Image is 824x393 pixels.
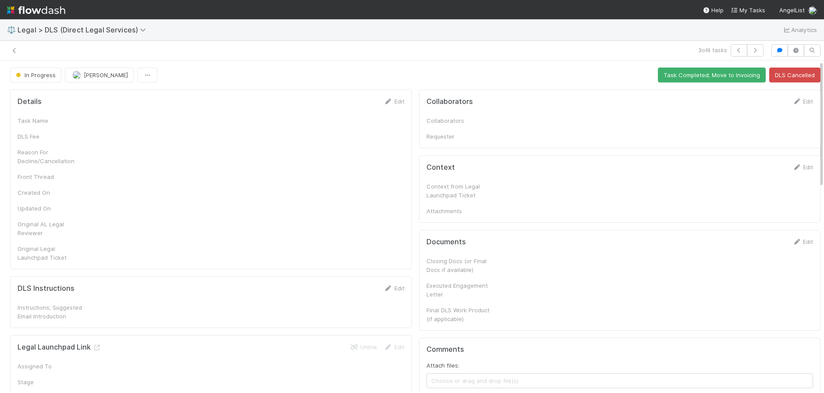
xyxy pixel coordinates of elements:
[426,163,455,172] h5: Context
[18,343,101,352] h5: Legal Launchpad Link
[18,284,75,293] h5: DLS Instructions
[427,374,813,388] span: Choose or drag and drop file(s)
[18,172,83,181] div: Front Thread
[72,71,81,79] img: avatar_b5be9b1b-4537-4870-b8e7-50cc2287641b.png
[426,132,492,141] div: Requester
[7,3,65,18] img: logo-inverted-e16ddd16eac7371096b0.svg
[731,6,765,14] a: My Tasks
[808,6,817,15] img: avatar_ba22fd42-677f-4b89-aaa3-073be741e398.png
[384,343,405,350] a: Edit
[384,98,405,105] a: Edit
[18,132,83,141] div: DLS Fee
[65,68,134,82] button: [PERSON_NAME]
[426,361,459,370] label: Attach files:
[426,97,473,106] h5: Collaborators
[426,345,813,354] h5: Comments
[18,362,83,371] div: Assigned To
[18,25,150,34] span: Legal > DLS (Direct Legal Services)
[18,244,83,262] div: Original Legal Launchpad Ticket
[18,148,83,165] div: Reason For Decline/Cancellation
[779,7,805,14] span: AngelList
[703,6,724,14] div: Help
[84,71,128,79] span: [PERSON_NAME]
[792,98,813,105] a: Edit
[426,281,492,299] div: Executed Engagement Letter
[426,306,492,323] div: Final DLS Work Product (if applicable)
[731,7,765,14] span: My Tasks
[792,164,813,171] a: Edit
[698,46,727,54] span: 3 of 4 tasks
[426,116,492,125] div: Collaborators
[384,285,405,292] a: Edit
[18,188,83,197] div: Created On
[426,207,492,215] div: Attachments
[782,25,817,35] a: Analytics
[792,238,813,245] a: Edit
[7,26,16,33] span: ⚖️
[426,257,492,274] div: Closing Docs (or Final Docs if available)
[18,97,42,106] h5: Details
[769,68,820,82] button: DLS Cancelled
[350,343,377,350] a: Unlink
[18,220,83,237] div: Original AL Legal Reviewer
[10,68,61,82] button: In Progress
[18,116,83,125] div: Task Name
[18,303,83,321] div: Instructions; Suggested Email Introduction
[14,71,56,79] span: In Progress
[18,204,83,213] div: Updated On
[18,378,83,386] div: Stage
[658,68,766,82] button: Task Completed; Move to Invoicing
[426,182,492,200] div: Context from Legal Launchpad Ticket
[426,238,466,247] h5: Documents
